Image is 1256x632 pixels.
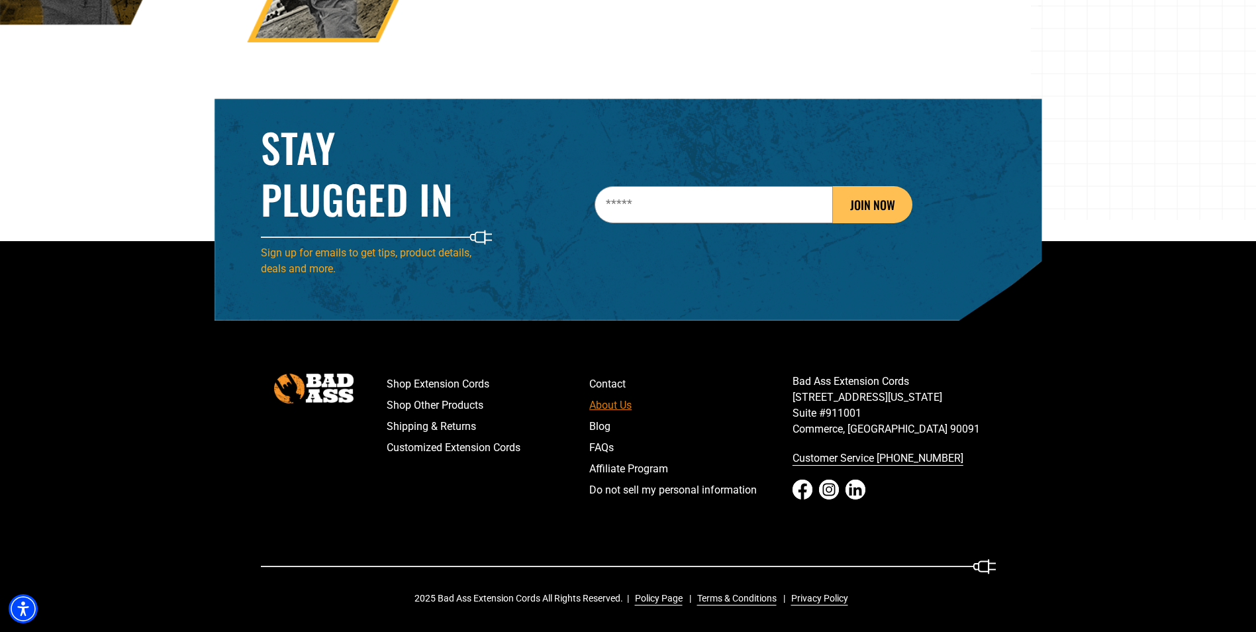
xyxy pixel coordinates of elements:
img: Bad Ass Extension Cords [274,374,354,403]
a: Shop Extension Cords [387,374,590,395]
button: JOIN NOW [833,186,912,223]
a: Shop Other Products [387,395,590,416]
a: FAQs [589,437,793,458]
a: Affiliate Program [589,458,793,480]
a: Blog [589,416,793,437]
p: Sign up for emails to get tips, product details, deals and more. [261,245,493,277]
a: Shipping & Returns [387,416,590,437]
p: Bad Ass Extension Cords [STREET_ADDRESS][US_STATE] Suite #911001 Commerce, [GEOGRAPHIC_DATA] 90091 [793,374,996,437]
a: Do not sell my personal information [589,480,793,501]
a: call 833-674-1699 [793,448,996,469]
a: Privacy Policy [786,592,848,606]
div: Accessibility Menu [9,594,38,623]
h2: Stay Plugged In [261,121,493,225]
a: Customized Extension Cords [387,437,590,458]
a: Policy Page [630,592,683,606]
a: Terms & Conditions [692,592,777,606]
a: About Us [589,395,793,416]
input: Email [595,186,833,223]
div: 2025 Bad Ass Extension Cords All Rights Reserved. [414,592,857,606]
a: Contact [589,374,793,395]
